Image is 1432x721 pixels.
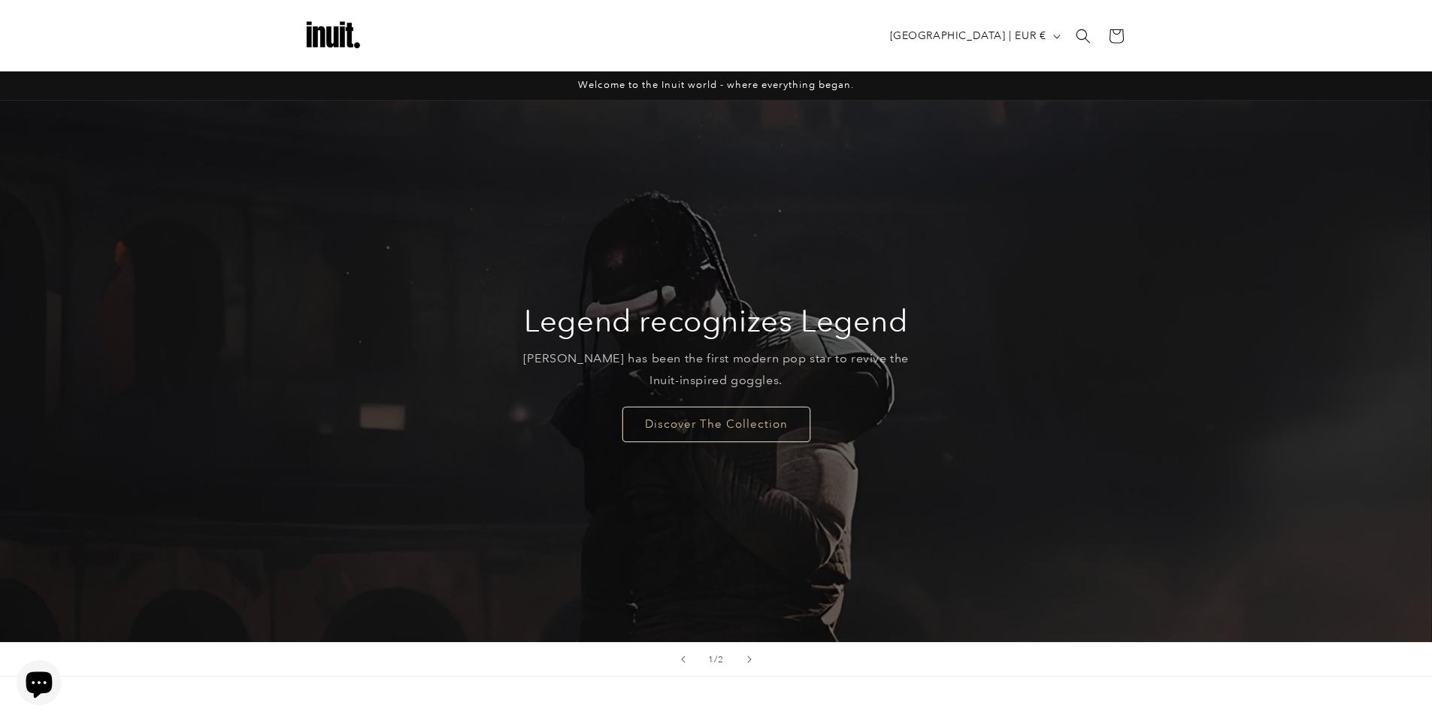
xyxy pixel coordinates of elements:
span: Welcome to the Inuit world - where everything began. [578,79,854,90]
button: [GEOGRAPHIC_DATA] | EUR € [881,22,1067,50]
h2: Legend recognizes Legend [524,301,907,341]
p: [PERSON_NAME] has been the first modern pop star to revive the Inuit-inspired goggles. [511,348,921,392]
button: Previous slide [667,643,700,676]
span: 1 [708,652,714,667]
img: Inuit Logo [303,6,363,66]
div: Announcement [303,71,1130,100]
inbox-online-store-chat: Shopify online store chat [12,660,66,709]
summary: Search [1067,20,1100,53]
span: [GEOGRAPHIC_DATA] | EUR € [890,28,1046,44]
button: Next slide [733,643,766,676]
span: / [714,652,718,667]
a: Discover The Collection [622,406,810,441]
span: 2 [718,652,724,667]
